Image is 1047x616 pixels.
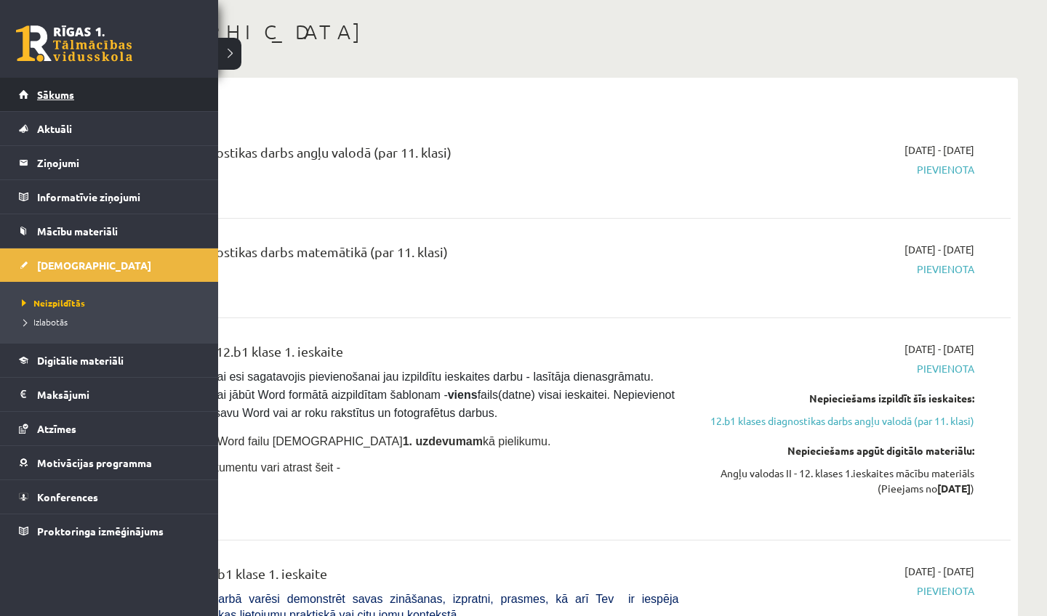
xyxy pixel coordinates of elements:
[109,564,678,591] div: Matemātika JK 12.b1 klase 1. ieskaite
[700,466,974,496] div: Angļu valodas II - 12. klases 1.ieskaites mācību materiāls (Pieejams no )
[19,180,200,214] a: Informatīvie ziņojumi
[19,378,200,411] a: Maksājumi
[18,296,204,309] a: Neizpildītās
[700,262,974,277] span: Pievienota
[19,146,200,179] a: Ziņojumi
[109,461,340,474] span: Aizpildāmo Word dokumentu vari atrast šeit -
[37,422,76,435] span: Atzīmes
[37,224,118,238] span: Mācību materiāli
[37,88,74,101] span: Sākums
[109,242,678,269] div: 12.b1 klases diagnostikas darbs matemātikā (par 11. klasi)
[37,146,200,179] legend: Ziņojumi
[109,341,678,368] div: Angļu valoda II JK 12.b1 klase 1. ieskaite
[37,490,98,503] span: Konferences
[87,20,1018,44] h1: [DEMOGRAPHIC_DATA]
[19,214,200,248] a: Mācību materiāli
[403,435,483,447] strong: 1. uzdevumam
[37,378,200,411] legend: Maksājumi
[904,341,974,357] span: [DATE] - [DATE]
[18,316,68,328] span: Izlabotās
[37,354,124,367] span: Digitālie materiāli
[19,78,200,111] a: Sākums
[904,242,974,257] span: [DATE] - [DATE]
[19,480,200,514] a: Konferences
[18,297,85,309] span: Neizpildītās
[904,564,974,579] span: [DATE] - [DATE]
[700,583,974,599] span: Pievienota
[19,446,200,479] a: Motivācijas programma
[37,259,151,272] span: [DEMOGRAPHIC_DATA]
[18,315,204,328] a: Izlabotās
[700,443,974,458] div: Nepieciešams apgūt digitālo materiālu:
[937,482,971,495] strong: [DATE]
[109,370,678,419] span: [PERSON_NAME], vai esi sagatavojis pievienošanai jau izpildītu ieskaites darbu - lasītāja dienasg...
[19,344,200,377] a: Digitālie materiāli
[37,524,164,538] span: Proktoringa izmēģinājums
[109,142,678,169] div: 12.b1 klases diagnostikas darbs angļu valodā (par 11. klasi)
[700,413,974,429] a: 12.b1 klases diagnostikas darbs angļu valodā (par 11. klasi)
[109,435,550,447] span: Pievieno sagatavoto Word failu [DEMOGRAPHIC_DATA] kā pielikumu.
[19,248,200,282] a: [DEMOGRAPHIC_DATA]
[700,391,974,406] div: Nepieciešams izpildīt šīs ieskaites:
[16,25,132,62] a: Rīgas 1. Tālmācības vidusskola
[448,389,478,401] strong: viens
[37,122,72,135] span: Aktuāli
[700,162,974,177] span: Pievienota
[19,412,200,445] a: Atzīmes
[37,456,152,469] span: Motivācijas programma
[904,142,974,158] span: [DATE] - [DATE]
[37,180,200,214] legend: Informatīvie ziņojumi
[19,112,200,145] a: Aktuāli
[700,361,974,376] span: Pievienota
[19,514,200,548] a: Proktoringa izmēģinājums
